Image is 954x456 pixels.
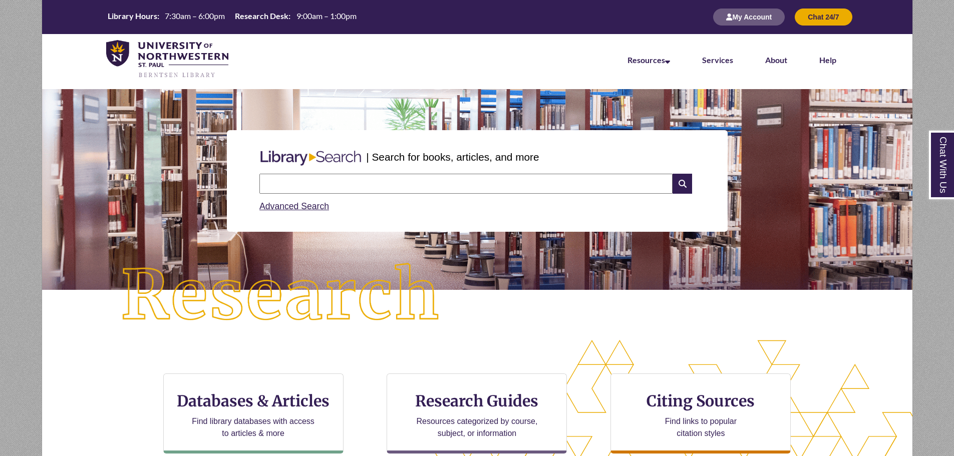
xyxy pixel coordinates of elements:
a: Citing Sources Find links to popular citation styles [610,373,791,453]
a: My Account [713,13,785,21]
a: Services [702,55,733,65]
button: My Account [713,9,785,26]
button: Chat 24/7 [795,9,852,26]
span: 9:00am – 1:00pm [296,11,357,21]
h3: Databases & Articles [172,391,335,410]
a: Help [819,55,836,65]
a: Chat 24/7 [795,13,852,21]
a: About [765,55,787,65]
a: Databases & Articles Find library databases with access to articles & more [163,373,344,453]
p: | Search for books, articles, and more [366,149,539,165]
a: Resources [627,55,670,65]
span: 7:30am – 6:00pm [165,11,225,21]
p: Resources categorized by course, subject, or information [412,415,542,439]
img: Libary Search [255,147,366,170]
th: Research Desk: [231,11,292,22]
img: UNWSP Library Logo [106,40,229,79]
a: Advanced Search [259,201,329,211]
th: Library Hours: [104,11,161,22]
h3: Research Guides [395,391,558,410]
a: Hours Today [104,11,361,24]
i: Search [673,174,692,194]
p: Find library databases with access to articles & more [188,415,319,439]
h3: Citing Sources [640,391,762,410]
img: Research [85,228,477,364]
table: Hours Today [104,11,361,23]
a: Research Guides Resources categorized by course, subject, or information [387,373,567,453]
p: Find links to popular citation styles [652,415,750,439]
